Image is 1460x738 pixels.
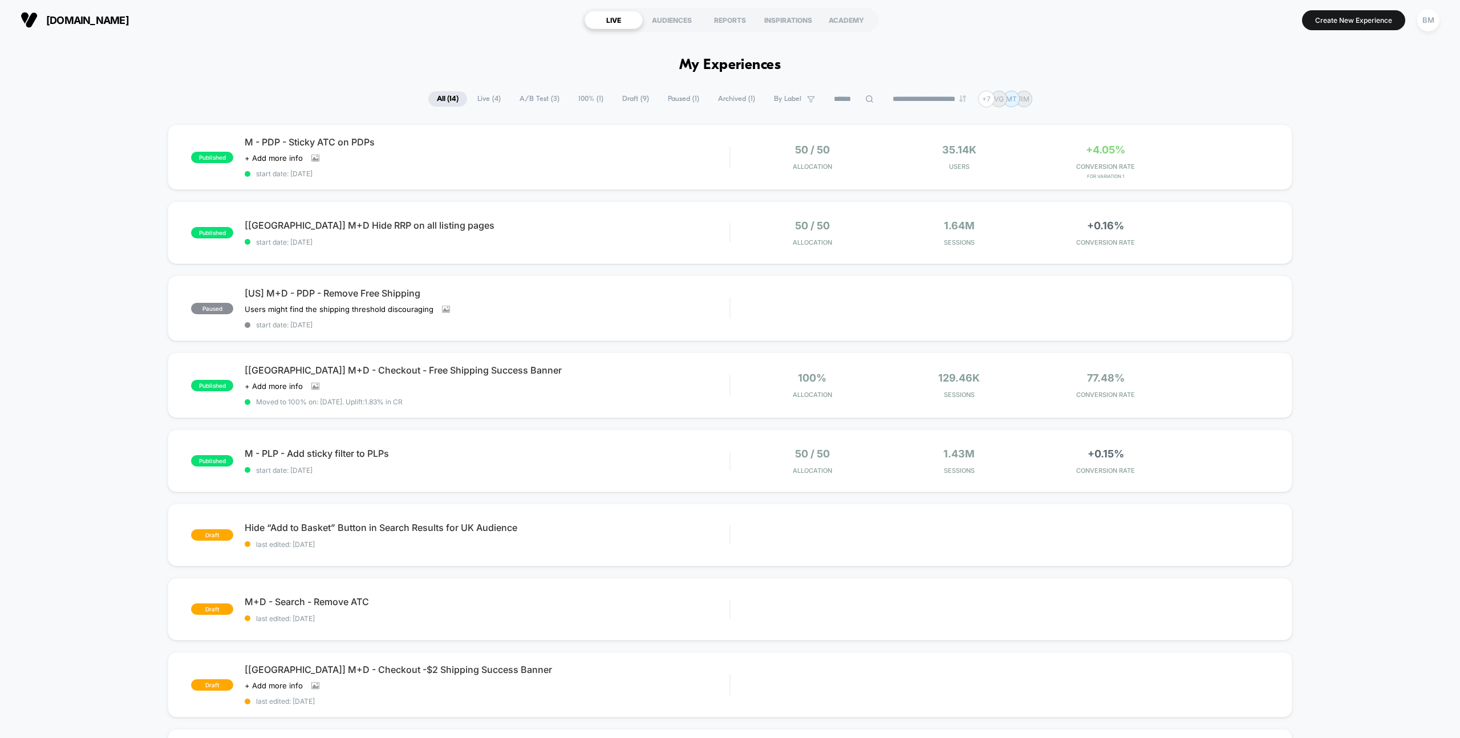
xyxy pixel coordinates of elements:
[245,540,729,549] span: last edited: [DATE]
[795,144,830,156] span: 50 / 50
[17,11,132,29] button: [DOMAIN_NAME]
[191,455,233,467] span: published
[191,227,233,238] span: published
[191,152,233,163] span: published
[245,596,729,607] span: M+D - Search - Remove ATC
[245,364,729,376] span: [[GEOGRAPHIC_DATA]] M+D - Checkout - Free Shipping Success Banner
[1088,448,1124,460] span: +0.15%
[256,398,403,406] span: Moved to 100% on: [DATE] . Uplift: 1.83% in CR
[191,603,233,615] span: draft
[793,238,832,246] span: Allocation
[643,11,701,29] div: AUDIENCES
[795,220,830,232] span: 50 / 50
[798,372,826,384] span: 100%
[795,448,830,460] span: 50 / 50
[1035,238,1176,246] span: CONVERSION RATE
[191,380,233,391] span: published
[793,163,832,171] span: Allocation
[245,321,729,329] span: start date: [DATE]
[817,11,875,29] div: ACADEMY
[1414,9,1443,32] button: BM
[1087,372,1125,384] span: 77.48%
[191,679,233,691] span: draft
[1035,467,1176,475] span: CONVERSION RATE
[889,238,1029,246] span: Sessions
[1035,173,1176,179] span: for Variation 1
[21,11,38,29] img: Visually logo
[245,522,729,533] span: Hide “Add to Basket” Button in Search Results for UK Audience
[614,91,658,107] span: Draft ( 9 )
[1006,95,1017,103] p: MT
[959,95,966,102] img: end
[428,91,467,107] span: All ( 14 )
[679,57,781,74] h1: My Experiences
[994,95,1004,103] p: VG
[978,91,995,107] div: + 7
[889,163,1029,171] span: Users
[46,14,129,26] span: [DOMAIN_NAME]
[1417,9,1439,31] div: BM
[191,303,233,314] span: paused
[245,448,729,459] span: M - PLP - Add sticky filter to PLPs
[469,91,509,107] span: Live ( 4 )
[793,467,832,475] span: Allocation
[759,11,817,29] div: INSPIRATIONS
[245,466,729,475] span: start date: [DATE]
[701,11,759,29] div: REPORTS
[1019,95,1029,103] p: RM
[1035,163,1176,171] span: CONVERSION RATE
[659,91,708,107] span: Paused ( 1 )
[245,238,729,246] span: start date: [DATE]
[1087,220,1124,232] span: +0.16%
[1035,391,1176,399] span: CONVERSION RATE
[245,664,729,675] span: [[GEOGRAPHIC_DATA]] M+D - Checkout -$2 Shipping Success Banner
[943,448,975,460] span: 1.43M
[1086,144,1125,156] span: +4.05%
[793,391,832,399] span: Allocation
[1302,10,1405,30] button: Create New Experience
[245,153,303,163] span: + Add more info
[774,95,801,103] span: By Label
[570,91,612,107] span: 100% ( 1 )
[889,391,1029,399] span: Sessions
[585,11,643,29] div: LIVE
[245,136,729,148] span: M - PDP - Sticky ATC on PDPs
[709,91,764,107] span: Archived ( 1 )
[245,697,729,705] span: last edited: [DATE]
[938,372,980,384] span: 129.46k
[511,91,568,107] span: A/B Test ( 3 )
[245,169,729,178] span: start date: [DATE]
[245,382,303,391] span: + Add more info
[944,220,975,232] span: 1.64M
[245,305,433,314] span: Users might find the shipping threshold discouraging
[245,220,729,231] span: [[GEOGRAPHIC_DATA]] M+D Hide RRP on all listing pages
[889,467,1029,475] span: Sessions
[191,529,233,541] span: draft
[245,681,303,690] span: + Add more info
[245,287,729,299] span: [US] M+D - PDP - Remove Free Shipping
[245,614,729,623] span: last edited: [DATE]
[942,144,976,156] span: 35.14k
